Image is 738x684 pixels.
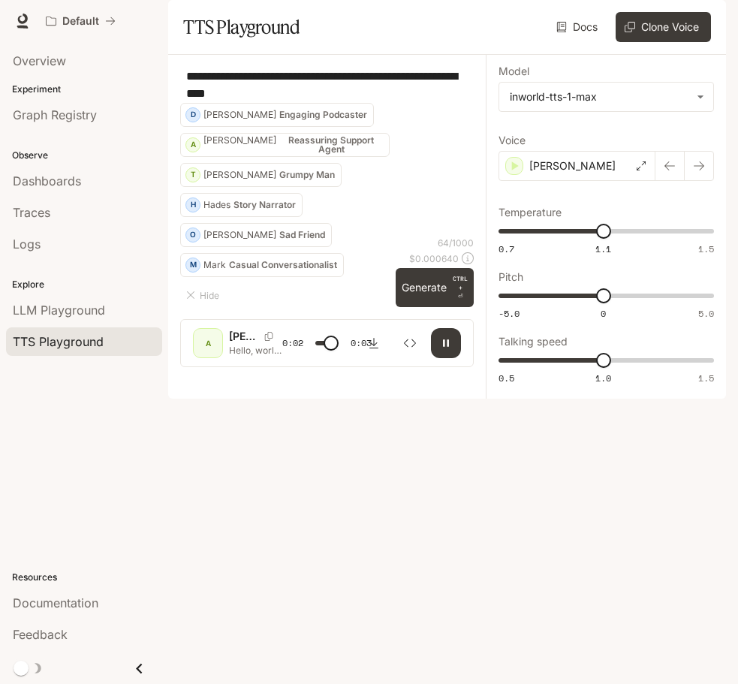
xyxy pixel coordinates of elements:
button: A[PERSON_NAME]Reassuring Support Agent [180,133,390,157]
p: Hello, world! What a wonderful day to be a text-to-speech model! [229,344,282,357]
button: HHadesStory Narrator [180,193,303,217]
span: -5.0 [499,307,520,320]
div: A [186,133,200,157]
span: 5.0 [698,307,714,320]
span: 0:02 [282,336,303,351]
div: T [186,163,200,187]
p: [PERSON_NAME] [203,136,276,145]
div: inworld-tts-1-max [510,89,689,104]
div: O [186,223,200,247]
p: Story Narrator [233,200,296,209]
p: Model [499,66,529,77]
p: CTRL + [453,274,468,292]
p: Hades [203,200,230,209]
span: 0:03 [351,336,372,351]
span: 0 [601,307,606,320]
p: Temperature [499,207,562,218]
p: Reassuring Support Agent [279,136,383,154]
span: 1.5 [698,372,714,384]
span: 0.5 [499,372,514,384]
button: O[PERSON_NAME]Sad Friend [180,223,332,247]
p: [PERSON_NAME] [203,231,276,240]
p: [PERSON_NAME] [229,329,258,344]
div: H [186,193,200,217]
p: Mark [203,261,226,270]
button: All workspaces [39,6,122,36]
p: [PERSON_NAME] [529,158,616,173]
button: Download audio [359,328,389,358]
span: 1.0 [595,372,611,384]
h1: TTS Playground [183,12,300,42]
button: Copy Voice ID [258,332,279,341]
div: M [186,253,200,277]
span: 0.7 [499,243,514,255]
button: Hide [180,283,228,307]
div: inworld-tts-1-max [499,83,713,111]
button: Clone Voice [616,12,711,42]
div: D [186,103,200,127]
div: A [196,331,220,355]
p: ⏎ [453,274,468,301]
button: MMarkCasual Conversationalist [180,253,344,277]
p: Pitch [499,272,523,282]
button: Inspect [395,328,425,358]
span: 1.1 [595,243,611,255]
p: Engaging Podcaster [279,110,367,119]
p: Grumpy Man [279,170,335,179]
button: GenerateCTRL +⏎ [396,268,474,307]
span: 1.5 [698,243,714,255]
a: Docs [553,12,604,42]
p: [PERSON_NAME] [203,110,276,119]
p: Talking speed [499,336,568,347]
p: [PERSON_NAME] [203,170,276,179]
button: D[PERSON_NAME]Engaging Podcaster [180,103,374,127]
p: Voice [499,135,526,146]
button: T[PERSON_NAME]Grumpy Man [180,163,342,187]
p: Sad Friend [279,231,325,240]
p: Default [62,15,99,28]
p: Casual Conversationalist [229,261,337,270]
